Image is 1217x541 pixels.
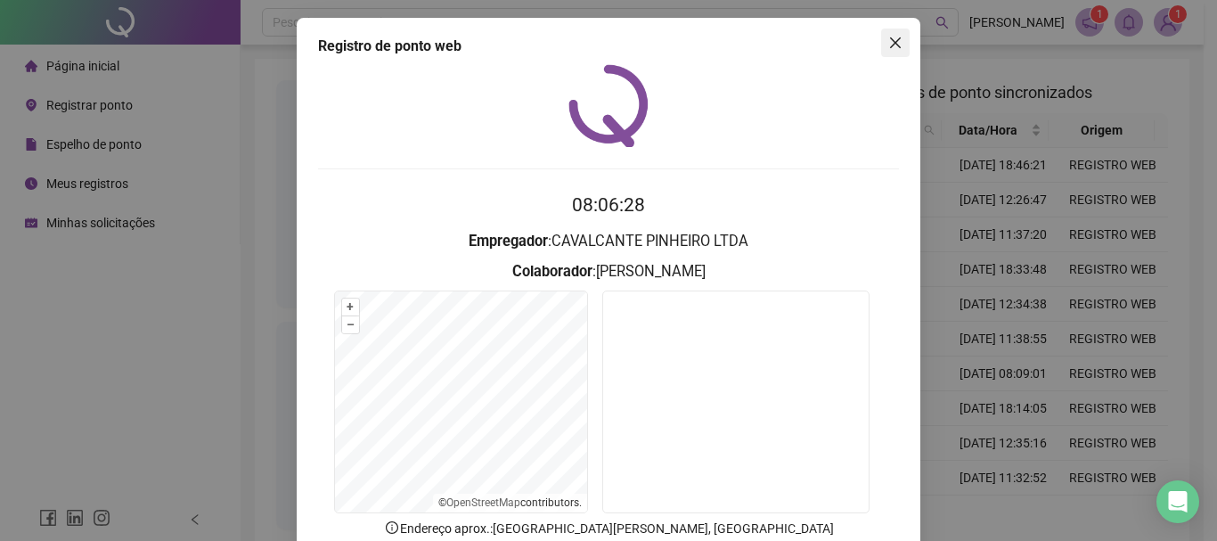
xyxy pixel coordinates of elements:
[888,36,903,50] span: close
[384,520,400,536] span: info-circle
[318,260,899,283] h3: : [PERSON_NAME]
[469,233,548,250] strong: Empregador
[572,194,645,216] time: 08:06:28
[342,316,359,333] button: –
[446,496,520,509] a: OpenStreetMap
[438,496,582,509] li: © contributors.
[342,299,359,316] button: +
[512,263,592,280] strong: Colaborador
[1156,480,1199,523] div: Open Intercom Messenger
[318,519,899,538] p: Endereço aprox. : [GEOGRAPHIC_DATA][PERSON_NAME], [GEOGRAPHIC_DATA]
[318,36,899,57] div: Registro de ponto web
[568,64,649,147] img: QRPoint
[881,29,910,57] button: Close
[318,230,899,253] h3: : CAVALCANTE PINHEIRO LTDA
